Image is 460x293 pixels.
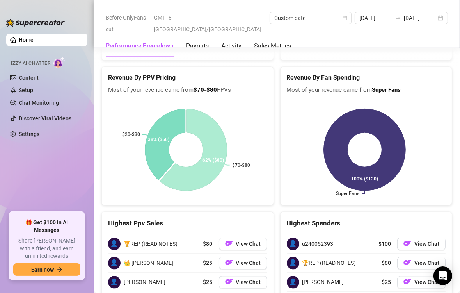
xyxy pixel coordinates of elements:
[19,131,39,137] a: Settings
[236,279,261,285] span: View Chat
[236,260,261,266] span: View Chat
[219,276,267,288] button: OFView Chat
[403,278,411,286] img: OF
[19,115,71,121] a: Discover Viral Videos
[397,238,446,250] button: OFView Chat
[395,15,401,21] span: to
[382,259,391,267] span: $80
[414,260,439,266] span: View Chat
[397,257,446,269] button: OFView Chat
[186,41,209,51] div: Payouts
[404,14,436,22] input: End date
[108,257,121,269] span: 👤
[122,132,140,137] text: $20-$30
[106,41,174,51] div: Performance Breakdown
[302,239,334,248] span: u240052393
[287,257,299,269] span: 👤
[108,276,121,288] span: 👤
[225,278,233,286] img: OF
[395,15,401,21] span: swap-right
[302,278,344,286] span: [PERSON_NAME]
[287,218,446,229] div: Highest Spenders
[254,41,291,51] div: Sales Metrics
[403,239,411,247] img: OF
[219,257,267,269] button: OFView Chat
[194,86,217,93] b: $70-$80
[219,238,267,250] button: OFView Chat
[11,60,50,67] span: Izzy AI Chatter
[359,14,391,22] input: Start date
[106,12,149,35] span: Before OnlyFans cut
[221,41,242,51] div: Activity
[124,259,173,267] span: 👑 [PERSON_NAME]
[57,267,62,272] span: arrow-right
[287,86,446,95] span: Most of your revenue came from
[414,241,439,247] span: View Chat
[19,75,39,81] a: Content
[13,219,80,234] span: 🎁 Get $100 in AI Messages
[397,276,446,288] button: OFView Chat
[19,100,59,106] a: Chat Monitoring
[232,162,250,168] text: $70-$80
[287,276,299,288] span: 👤
[108,86,267,95] span: Most of your revenue came from PPVs
[13,237,80,260] span: Share [PERSON_NAME] with a friend, and earn unlimited rewards
[343,16,347,20] span: calendar
[53,57,66,68] img: AI Chatter
[124,239,178,248] span: 🏆REP (READ NOTES)
[203,259,213,267] span: $25
[19,87,33,93] a: Setup
[108,73,267,82] h5: Revenue By PPV Pricing
[124,278,165,286] span: [PERSON_NAME]
[382,278,391,286] span: $25
[403,259,411,266] img: OF
[372,86,401,93] b: Super Fans
[154,12,265,35] span: GMT+8 [GEOGRAPHIC_DATA]/[GEOGRAPHIC_DATA]
[378,239,391,248] span: $100
[6,19,65,27] img: logo-BBDzfeDw.svg
[108,238,121,250] span: 👤
[203,278,213,286] span: $25
[225,239,233,247] img: OF
[287,73,446,82] h5: Revenue By Fan Spending
[203,239,213,248] span: $80
[336,191,359,196] text: Super Fans
[274,12,347,24] span: Custom date
[13,263,80,276] button: Earn nowarrow-right
[108,218,267,229] div: Highest Ppv Sales
[287,238,299,250] span: 👤
[302,259,356,267] span: 🏆REP (READ NOTES)
[19,37,34,43] a: Home
[31,266,54,273] span: Earn now
[414,279,439,285] span: View Chat
[225,259,233,266] img: OF
[236,241,261,247] span: View Chat
[433,266,452,285] div: Open Intercom Messenger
